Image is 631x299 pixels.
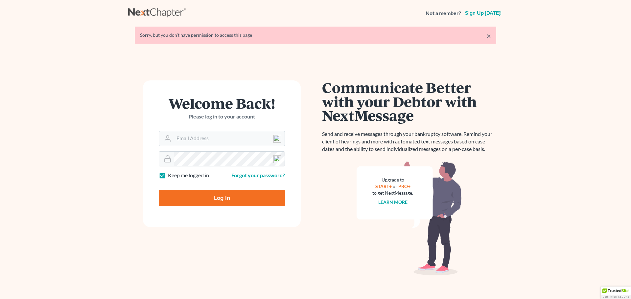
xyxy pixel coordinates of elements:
a: Learn more [378,199,408,205]
div: TrustedSite Certified [601,287,631,299]
img: npw-badge-icon-locked.svg [273,155,281,163]
label: Keep me logged in [168,172,209,179]
h1: Communicate Better with your Debtor with NextMessage [322,80,496,122]
a: PRO+ [398,183,410,189]
input: Log In [159,190,285,206]
span: or [393,183,397,189]
h1: Welcome Back! [159,96,285,110]
p: Please log in to your account [159,113,285,120]
a: START+ [375,183,392,189]
input: Email Address [174,131,285,146]
img: npw-badge-icon-locked.svg [273,135,281,143]
img: nextmessage_bg-59042aed3d76b12b5cd301f8e5b87938c9018125f34e5fa2b7a6b67550977c72.svg [357,161,462,276]
div: Upgrade to [372,177,413,183]
div: to get NextMessage. [372,190,413,196]
p: Send and receive messages through your bankruptcy software. Remind your client of hearings and mo... [322,130,496,153]
a: Sign up [DATE]! [464,11,503,16]
a: × [486,32,491,40]
a: Forgot your password? [231,172,285,178]
div: Sorry, but you don't have permission to access this page [140,32,491,38]
strong: Not a member? [426,10,461,17]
